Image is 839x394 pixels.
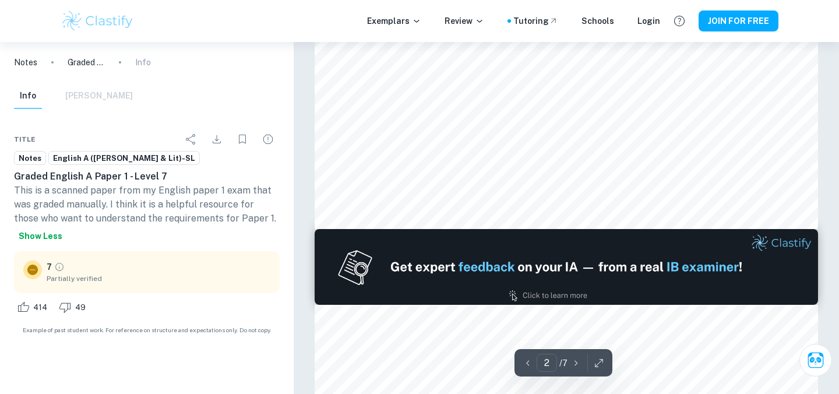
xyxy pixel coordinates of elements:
[54,262,65,272] a: Grade partially verified
[699,10,778,31] button: JOIN FOR FREE
[14,56,37,69] a: Notes
[205,128,228,151] div: Download
[14,298,54,316] div: Like
[315,229,818,305] img: Ad
[14,170,280,184] h6: Graded English A Paper 1 - Level 7
[581,15,614,27] a: Schools
[559,357,567,370] p: / 7
[367,15,421,27] p: Exemplars
[231,128,254,151] div: Bookmark
[69,302,92,314] span: 49
[68,56,105,69] p: Graded English A Paper 1 - Level 7
[179,128,203,151] div: Share
[513,15,558,27] a: Tutoring
[47,261,52,273] p: 7
[49,153,199,164] span: English A ([PERSON_NAME] & Lit)-SL
[14,326,280,335] span: Example of past student work. For reference on structure and expectations only. Do not copy.
[14,226,67,247] button: Show less
[14,184,280,247] p: This is a scanned paper from my English paper 1 exam that was graded manually. I think it is a he...
[56,298,92,316] div: Dislike
[445,15,484,27] p: Review
[47,273,270,284] span: Partially verified
[669,11,689,31] button: Help and Feedback
[48,151,200,166] a: English A ([PERSON_NAME] & Lit)-SL
[14,134,36,145] span: Title
[799,344,832,377] button: Ask Clai
[61,9,135,33] img: Clastify logo
[135,56,151,69] p: Info
[14,151,46,166] a: Notes
[15,153,45,164] span: Notes
[14,83,42,109] button: Info
[27,302,54,314] span: 414
[637,15,660,27] a: Login
[256,128,280,151] div: Report issue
